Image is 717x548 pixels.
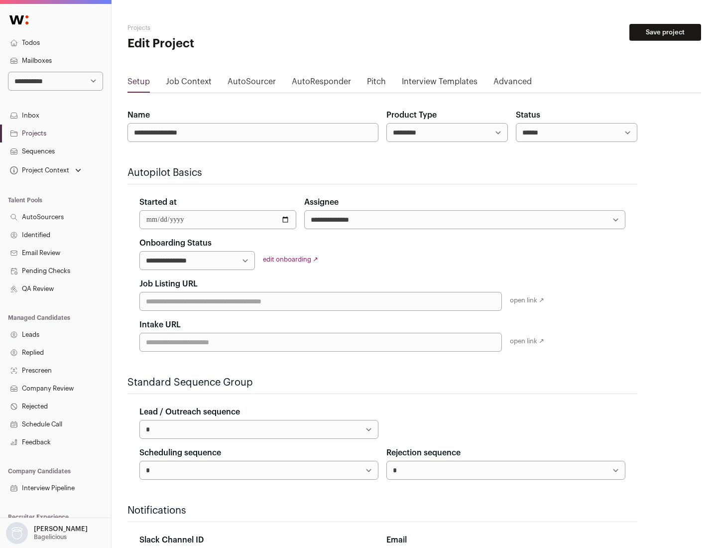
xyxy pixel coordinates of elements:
[139,447,221,459] label: Scheduling sequence
[8,166,69,174] div: Project Context
[4,522,90,544] button: Open dropdown
[127,504,637,518] h2: Notifications
[263,256,318,263] a: edit onboarding ↗
[139,319,181,331] label: Intake URL
[166,76,212,92] a: Job Context
[127,109,150,121] label: Name
[516,109,540,121] label: Status
[139,406,240,418] label: Lead / Outreach sequence
[4,10,34,30] img: Wellfound
[629,24,701,41] button: Save project
[127,166,637,180] h2: Autopilot Basics
[139,237,212,249] label: Onboarding Status
[304,196,339,208] label: Assignee
[34,533,67,541] p: Bagelicious
[6,522,28,544] img: nopic.png
[127,76,150,92] a: Setup
[386,534,625,546] div: Email
[292,76,351,92] a: AutoResponder
[139,278,198,290] label: Job Listing URL
[493,76,532,92] a: Advanced
[367,76,386,92] a: Pitch
[402,76,478,92] a: Interview Templates
[34,525,88,533] p: [PERSON_NAME]
[8,163,83,177] button: Open dropdown
[127,376,637,390] h2: Standard Sequence Group
[228,76,276,92] a: AutoSourcer
[139,534,204,546] label: Slack Channel ID
[139,196,177,208] label: Started at
[127,24,319,32] h2: Projects
[127,36,319,52] h1: Edit Project
[386,109,437,121] label: Product Type
[386,447,461,459] label: Rejection sequence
